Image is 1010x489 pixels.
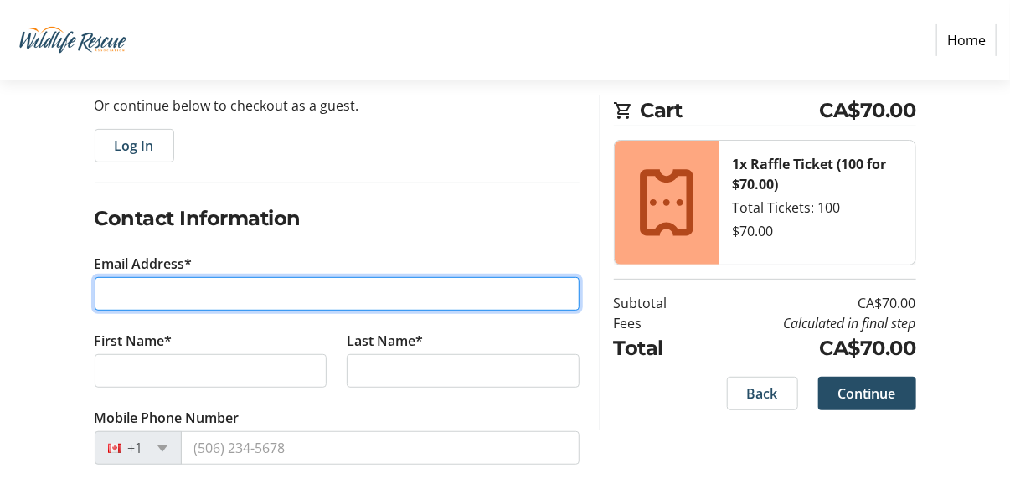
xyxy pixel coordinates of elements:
div: $70.00 [733,221,902,241]
td: Calculated in final step [701,313,916,333]
button: Continue [818,377,916,410]
a: Home [936,24,997,56]
td: CA$70.00 [701,333,916,363]
span: Log In [115,136,154,156]
label: Email Address* [95,254,193,274]
td: CA$70.00 [701,293,916,313]
td: Fees [614,313,701,333]
label: Last Name* [347,331,423,351]
input: (506) 234-5678 [181,431,580,465]
span: Cart [641,95,820,126]
img: Wildlife Rescue Association of British Columbia's Logo [13,7,132,74]
span: Back [747,383,778,404]
div: Total Tickets: 100 [733,198,902,218]
td: Subtotal [614,293,701,313]
strong: 1x Raffle Ticket (100 for $70.00) [733,155,887,193]
label: First Name* [95,331,173,351]
button: Log In [95,129,174,162]
span: Continue [838,383,896,404]
td: Total [614,333,701,363]
h2: Contact Information [95,203,580,234]
button: Back [727,377,798,410]
label: Mobile Phone Number [95,408,240,428]
p: Or continue below to checkout as a guest. [95,95,580,116]
span: CA$70.00 [820,95,916,126]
